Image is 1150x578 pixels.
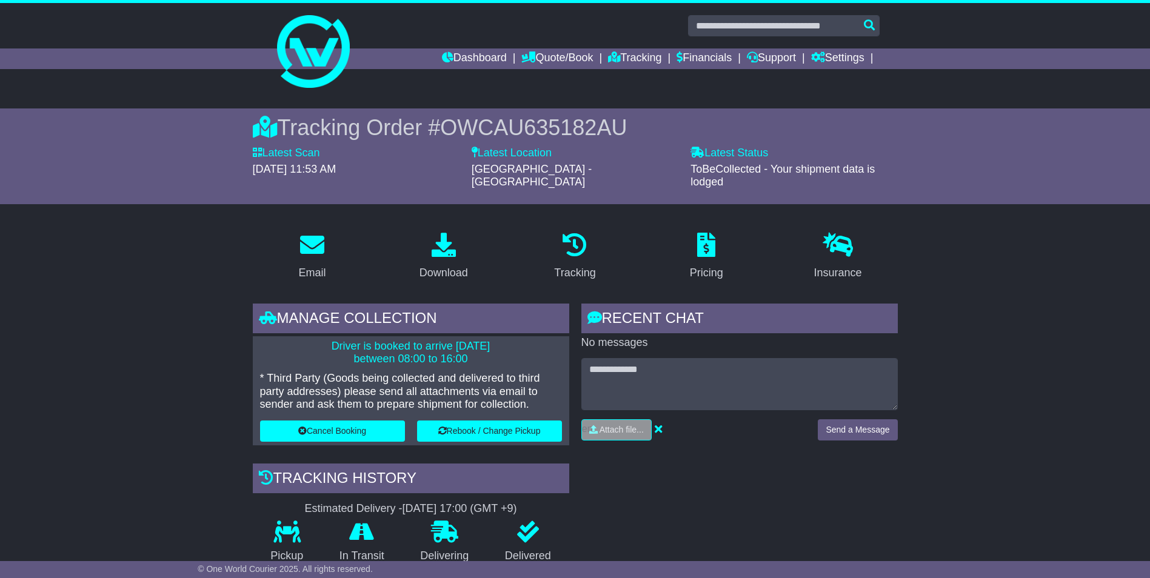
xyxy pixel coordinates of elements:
a: Pricing [682,228,731,285]
div: Manage collection [253,304,569,336]
p: Delivered [487,550,569,563]
p: In Transit [321,550,403,563]
p: No messages [581,336,898,350]
a: Dashboard [442,48,507,69]
div: Insurance [814,265,862,281]
button: Rebook / Change Pickup [417,420,562,442]
a: Tracking [546,228,603,285]
span: © One World Courier 2025. All rights reserved. [198,564,373,574]
span: [GEOGRAPHIC_DATA] - [GEOGRAPHIC_DATA] [472,163,592,188]
div: Tracking [554,265,595,281]
a: Financials [677,48,732,69]
a: Quote/Book [521,48,593,69]
p: Driver is booked to arrive [DATE] between 08:00 to 16:00 [260,340,562,366]
div: Tracking history [253,463,569,496]
div: Download [420,265,468,281]
a: Email [290,228,333,285]
div: Email [298,265,326,281]
label: Latest Location [472,147,552,160]
a: Insurance [806,228,870,285]
a: Tracking [608,48,661,69]
div: [DATE] 17:00 (GMT +9) [403,502,517,516]
a: Support [747,48,796,69]
div: RECENT CHAT [581,304,898,336]
a: Download [412,228,476,285]
div: Estimated Delivery - [253,502,569,516]
button: Send a Message [818,419,897,440]
p: Pickup [253,550,322,563]
p: Delivering [403,550,487,563]
label: Latest Status [690,147,768,160]
button: Cancel Booking [260,420,405,442]
span: [DATE] 11:53 AM [253,163,336,175]
div: Pricing [690,265,723,281]
p: * Third Party (Goods being collected and delivered to third party addresses) please send all atta... [260,372,562,411]
label: Latest Scan [253,147,320,160]
a: Settings [811,48,864,69]
span: OWCAU635182AU [440,115,627,140]
div: Tracking Order # [253,115,898,141]
span: ToBeCollected - Your shipment data is lodged [690,163,875,188]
